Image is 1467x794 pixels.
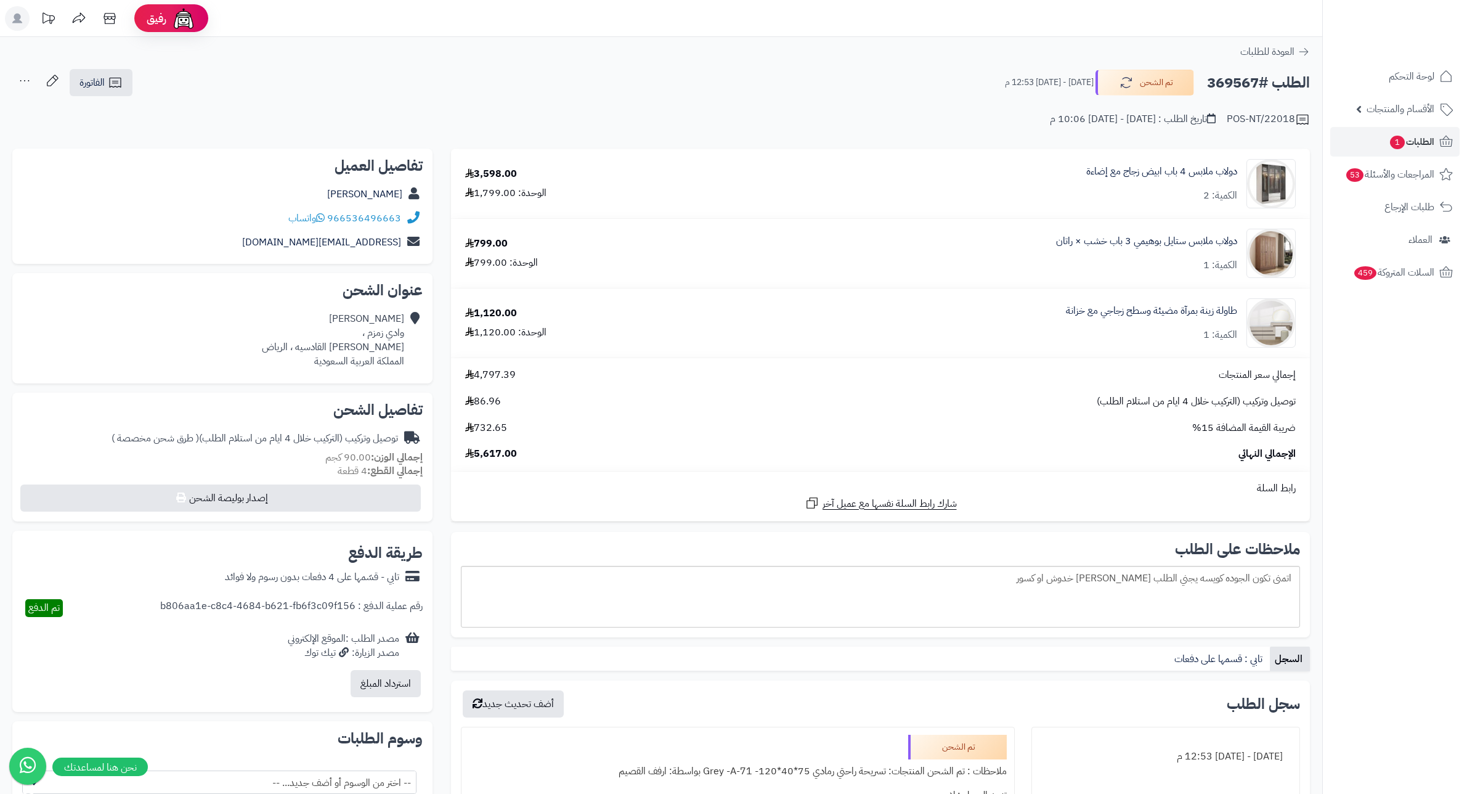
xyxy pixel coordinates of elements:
span: الأقسام والمنتجات [1367,100,1434,118]
a: العودة للطلبات [1240,44,1310,59]
span: 4,797.39 [465,368,516,382]
div: اتمنى تكون الجوده كويسه يجني الطلب [PERSON_NAME] خدوش او كسور [461,566,1300,628]
a: السلات المتروكة459 [1330,258,1460,287]
small: 90.00 كجم [325,450,423,465]
strong: إجمالي الوزن: [371,450,423,465]
div: ملاحظات : تم الشحن المنتجات: تسريحة راحتي رمادي 75*40*120- Grey -A-71 بواسطة: ارفف القصيم [469,759,1007,784]
a: السجل [1270,647,1310,671]
div: توصيل وتركيب (التركيب خلال 4 ايام من استلام الطلب) [112,432,398,446]
h2: عنوان الشحن [22,283,423,298]
a: شارك رابط السلة نفسها مع عميل آخر [805,496,957,511]
small: 4 قطعة [338,464,423,478]
a: طلبات الإرجاع [1330,192,1460,222]
span: ( طرق شحن مخصصة ) [112,431,199,446]
div: تم الشحن [908,735,1007,759]
span: طلبات الإرجاع [1384,198,1434,216]
div: POS-NT/22018 [1227,112,1310,127]
span: الإجمالي النهائي [1238,447,1296,461]
div: تابي - قسّمها على 4 دفعات بدون رسوم ولا فوائد [225,570,399,584]
a: [EMAIL_ADDRESS][DOMAIN_NAME] [242,235,401,250]
h2: الطلب #369567 [1207,70,1310,96]
h2: وسوم الطلبات [22,731,423,746]
button: أضف تحديث جديد [463,690,564,718]
a: المراجعات والأسئلة53 [1330,160,1460,189]
h2: طريقة الدفع [348,546,423,560]
div: [DATE] - [DATE] 12:53 م [1039,745,1292,769]
img: 1754390410-1-90x90.jpg [1247,298,1295,348]
span: 86.96 [465,395,501,409]
a: دولاب ملابس 4 باب ابيض زجاج مع إضاءة [1086,165,1237,179]
span: 732.65 [465,421,507,435]
span: ضريبة القيمة المضافة 15% [1192,421,1296,435]
a: الفاتورة [70,69,132,96]
span: المراجعات والأسئلة [1345,166,1434,183]
a: واتساب [288,211,325,226]
div: الكمية: 1 [1203,258,1237,272]
span: تم الدفع [28,600,60,615]
span: 53 [1346,168,1364,182]
span: 459 [1354,266,1377,280]
span: شارك رابط السلة نفسها مع عميل آخر [823,497,957,511]
div: 1,120.00 [465,306,517,321]
span: السلات المتروكة [1353,264,1434,281]
span: العودة للطلبات [1240,44,1294,59]
img: logo-2.png [1383,23,1455,49]
div: الكمية: 2 [1203,189,1237,203]
img: ai-face.png [171,6,196,31]
span: لوحة التحكم [1389,68,1434,85]
div: الكمية: 1 [1203,328,1237,342]
a: الطلبات1 [1330,127,1460,157]
a: 966536496663 [327,211,401,226]
span: 5,617.00 [465,447,517,461]
span: -- اختر من الوسوم أو أضف جديد... -- [22,771,417,794]
small: [DATE] - [DATE] 12:53 م [1005,76,1094,89]
span: الطلبات [1389,133,1434,150]
div: رابط السلة [456,481,1305,496]
span: توصيل وتركيب (التركيب خلال 4 ايام من استلام الطلب) [1097,395,1296,409]
span: العملاء [1408,231,1432,248]
button: تم الشحن [1095,70,1194,96]
a: تابي : قسمها على دفعات [1169,647,1270,671]
img: 1742133300-110103010020.1-90x90.jpg [1247,159,1295,208]
button: استرداد المبلغ [351,670,421,697]
div: 799.00 [465,237,508,251]
div: الوحدة: 1,799.00 [465,186,547,200]
a: تحديثات المنصة [33,6,63,34]
h2: ملاحظات على الطلب [461,542,1300,557]
div: مصدر الطلب :الموقع الإلكتروني [288,632,399,660]
div: مصدر الزيارة: تيك توك [288,646,399,660]
a: [PERSON_NAME] [327,187,402,202]
div: تاريخ الطلب : [DATE] - [DATE] 10:06 م [1050,112,1216,126]
strong: إجمالي القطع: [367,464,423,478]
div: الوحدة: 799.00 [465,256,538,270]
span: إجمالي سعر المنتجات [1219,368,1296,382]
div: [PERSON_NAME] وادي زمزم ، [PERSON_NAME] القادسيه ، الرياض المملكة العربية السعودية [262,312,404,368]
img: 1749976485-1-90x90.jpg [1247,229,1295,278]
h3: سجل الطلب [1227,697,1300,711]
span: 1 [1389,135,1405,149]
span: الفاتورة [79,75,105,90]
a: العملاء [1330,225,1460,255]
span: رفيق [147,11,166,26]
div: الوحدة: 1,120.00 [465,325,547,340]
h2: تفاصيل الشحن [22,403,423,417]
div: 3,598.00 [465,167,517,181]
a: لوحة التحكم [1330,62,1460,91]
a: دولاب ملابس ستايل بوهيمي 3 باب خشب × راتان [1056,234,1237,248]
h2: تفاصيل العميل [22,158,423,173]
button: إصدار بوليصة الشحن [20,485,421,512]
div: رقم عملية الدفع : b806aa1e-c8c4-4684-b621-fb6f3c09f156 [160,599,423,617]
a: طاولة زينة بمرآة مضيئة وسطح زجاجي مع خزانة [1066,304,1237,318]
